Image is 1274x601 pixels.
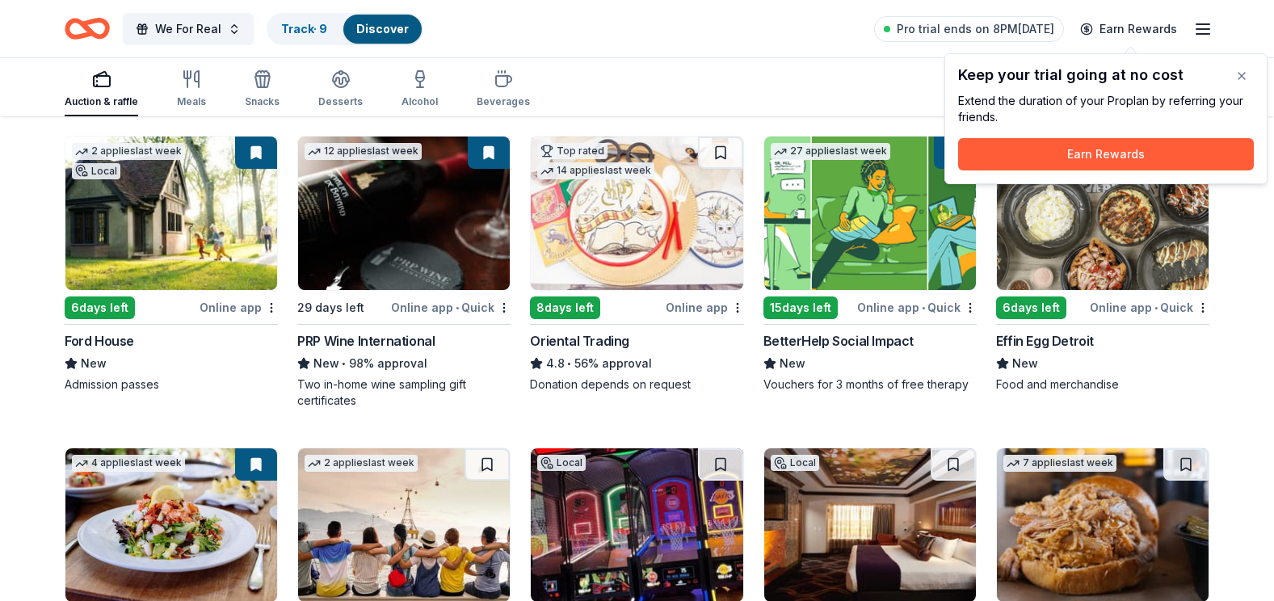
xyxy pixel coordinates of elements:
[65,331,134,351] div: Ford House
[155,19,221,39] span: We For Real
[402,95,438,108] div: Alcohol
[1070,15,1187,44] a: Earn Rewards
[65,95,138,108] div: Auction & raffle
[456,301,459,314] span: •
[1090,297,1209,317] div: Online app Quick
[313,354,339,373] span: New
[343,357,347,370] span: •
[318,63,363,116] button: Desserts
[1003,455,1116,472] div: 7 applies last week
[1154,301,1158,314] span: •
[537,162,654,179] div: 14 applies last week
[666,297,744,317] div: Online app
[72,163,120,179] div: Local
[922,301,925,314] span: •
[72,455,185,472] div: 4 applies last week
[537,143,608,159] div: Top rated
[297,331,435,351] div: PRP Wine International
[177,95,206,108] div: Meals
[568,357,572,370] span: •
[200,297,278,317] div: Online app
[996,331,1094,351] div: Effin Egg Detroit
[356,22,409,36] a: Discover
[298,137,510,290] img: Image for PRP Wine International
[958,93,1254,125] div: Extend the duration of your Pro plan by referring your friends.
[530,331,629,351] div: Oriental Trading
[996,136,1209,393] a: Image for Effin Egg Detroit1 applylast weekLocal6days leftOnline app•QuickEffin Egg DetroitNewFoo...
[65,63,138,116] button: Auction & raffle
[546,354,565,373] span: 4.8
[771,455,819,471] div: Local
[297,376,511,409] div: Two in-home wine sampling gift certificates
[267,13,423,45] button: Track· 9Discover
[297,298,364,317] div: 29 days left
[530,354,743,373] div: 56% approval
[780,354,805,373] span: New
[65,376,278,393] div: Admission passes
[81,354,107,373] span: New
[65,136,278,393] a: Image for Ford House2 applieslast weekLocal6days leftOnline appFord HouseNewAdmission passes
[958,67,1254,83] div: Keep your trial going at no cost
[305,143,422,160] div: 12 applies last week
[65,10,110,48] a: Home
[530,136,743,393] a: Image for Oriental TradingTop rated14 applieslast week8days leftOnline appOriental Trading4.8•56%...
[305,455,418,472] div: 2 applies last week
[763,331,914,351] div: BetterHelp Social Impact
[958,138,1254,170] button: Earn Rewards
[177,63,206,116] button: Meals
[874,16,1064,42] a: Pro trial ends on 8PM[DATE]
[996,376,1209,393] div: Food and merchandise
[1012,354,1038,373] span: New
[996,296,1066,319] div: 6 days left
[318,95,363,108] div: Desserts
[123,13,254,45] button: We For Real
[530,376,743,393] div: Donation depends on request
[402,63,438,116] button: Alcohol
[65,296,135,319] div: 6 days left
[857,297,977,317] div: Online app Quick
[245,63,280,116] button: Snacks
[764,137,976,290] img: Image for BetterHelp Social Impact
[297,354,511,373] div: 98% approval
[771,143,890,160] div: 27 applies last week
[391,297,511,317] div: Online app Quick
[537,455,586,471] div: Local
[297,136,511,409] a: Image for PRP Wine International12 applieslast week29 days leftOnline app•QuickPRP Wine Internati...
[897,19,1054,39] span: Pro trial ends on 8PM[DATE]
[65,137,277,290] img: Image for Ford House
[531,137,742,290] img: Image for Oriental Trading
[477,63,530,116] button: Beverages
[72,143,185,160] div: 2 applies last week
[245,95,280,108] div: Snacks
[763,296,838,319] div: 15 days left
[530,296,600,319] div: 8 days left
[477,95,530,108] div: Beverages
[997,137,1209,290] img: Image for Effin Egg Detroit
[281,22,327,36] a: Track· 9
[763,136,977,393] a: Image for BetterHelp Social Impact27 applieslast week15days leftOnline app•QuickBetterHelp Social...
[763,376,977,393] div: Vouchers for 3 months of free therapy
